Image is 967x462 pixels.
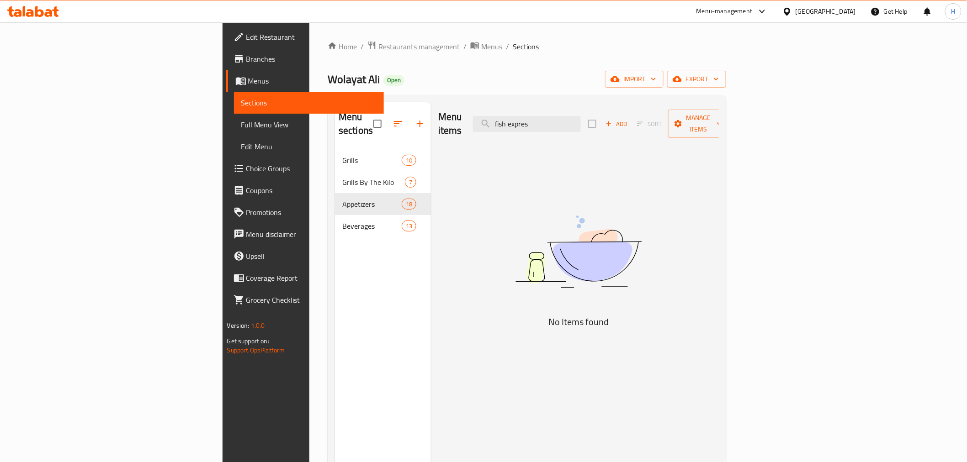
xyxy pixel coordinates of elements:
span: Sort items [631,117,668,131]
a: Choice Groups [226,157,384,179]
div: Beverages13 [335,215,431,237]
div: Grills By The Kilo7 [335,171,431,193]
span: 7 [405,178,416,187]
div: Grills10 [335,149,431,171]
span: Edit Menu [241,141,377,152]
a: Menus [470,41,502,52]
a: Promotions [226,201,384,223]
a: Branches [226,48,384,70]
div: [GEOGRAPHIC_DATA] [796,6,856,16]
h2: Menu items [438,110,462,137]
a: Menus [226,70,384,92]
button: export [667,71,726,88]
span: Get support on: [227,335,269,347]
div: items [402,220,416,231]
span: Grocery Checklist [246,294,377,305]
button: import [605,71,664,88]
span: 1.0.0 [251,320,265,331]
div: Appetizers18 [335,193,431,215]
span: Menus [248,75,377,86]
a: Upsell [226,245,384,267]
span: Upsell [246,251,377,262]
div: Menu-management [696,6,753,17]
a: Grocery Checklist [226,289,384,311]
a: Restaurants management [367,41,460,52]
button: Manage items [668,110,729,138]
span: Menus [481,41,502,52]
h5: No Items found [464,315,693,329]
nav: breadcrumb [328,41,726,52]
span: Edit Restaurant [246,31,377,42]
span: H [951,6,955,16]
span: Beverages [342,220,402,231]
input: search [473,116,581,132]
li: / [463,41,467,52]
a: Edit Restaurant [226,26,384,48]
a: Coverage Report [226,267,384,289]
span: Grills By The Kilo [342,177,405,188]
span: Restaurants management [378,41,460,52]
span: Coupons [246,185,377,196]
span: Add [604,119,629,129]
span: Manage items [675,112,722,135]
span: Sections [241,97,377,108]
span: 18 [402,200,416,209]
span: Sort sections [387,113,409,135]
div: items [402,199,416,210]
span: Choice Groups [246,163,377,174]
span: Open [383,76,404,84]
span: 10 [402,156,416,165]
span: Full Menu View [241,119,377,130]
div: Open [383,75,404,86]
span: export [675,73,719,85]
span: Menu disclaimer [246,229,377,240]
button: Add [602,117,631,131]
button: Add section [409,113,431,135]
span: Add item [602,117,631,131]
img: dish.svg [464,191,693,312]
span: Promotions [246,207,377,218]
nav: Menu sections [335,146,431,241]
a: Menu disclaimer [226,223,384,245]
span: Coverage Report [246,273,377,283]
span: Version: [227,320,250,331]
span: Branches [246,53,377,64]
a: Coupons [226,179,384,201]
li: / [506,41,509,52]
span: import [612,73,656,85]
a: Support.OpsPlatform [227,344,285,356]
a: Full Menu View [234,114,384,136]
span: Appetizers [342,199,402,210]
a: Edit Menu [234,136,384,157]
span: Sections [513,41,539,52]
span: Grills [342,155,402,166]
span: 13 [402,222,416,231]
div: items [405,177,416,188]
a: Sections [234,92,384,114]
